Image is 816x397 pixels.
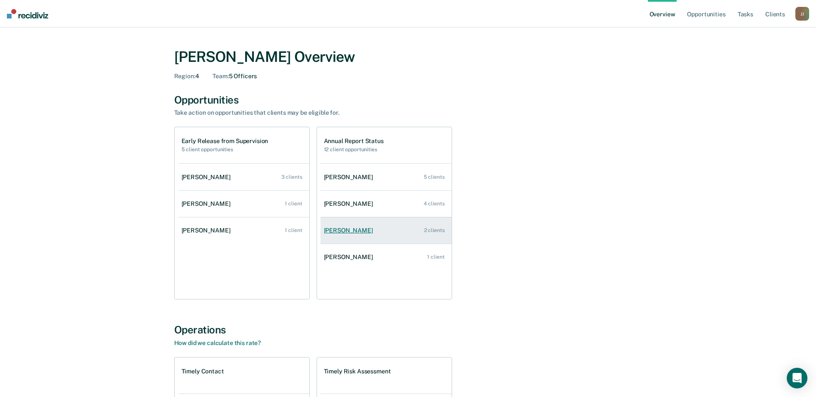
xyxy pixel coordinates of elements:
[174,94,642,106] div: Opportunities
[324,174,376,181] div: [PERSON_NAME]
[324,253,376,261] div: [PERSON_NAME]
[182,147,268,153] h2: 5 client opportunities
[174,48,642,66] div: [PERSON_NAME] Overview
[324,147,384,153] h2: 12 client opportunities
[174,73,195,79] span: Region :
[285,201,302,207] div: 1 client
[182,200,234,208] div: [PERSON_NAME]
[285,227,302,233] div: 1 client
[324,200,376,208] div: [PERSON_NAME]
[178,192,309,216] a: [PERSON_NAME] 1 client
[424,227,445,233] div: 2 clients
[212,73,228,79] span: Team :
[324,368,391,375] h1: Timely Risk Assessment
[427,254,444,260] div: 1 client
[174,324,642,336] div: Operations
[324,137,384,145] h1: Annual Report Status
[174,109,475,116] div: Take action on opportunities that clients may be eligible for.
[182,368,224,375] h1: Timely Contact
[795,7,809,21] div: J J
[424,201,445,207] div: 4 clients
[424,174,445,180] div: 5 clients
[320,218,452,243] a: [PERSON_NAME] 2 clients
[324,227,376,234] div: [PERSON_NAME]
[320,165,452,189] a: [PERSON_NAME] 5 clients
[320,245,452,269] a: [PERSON_NAME] 1 client
[281,174,302,180] div: 3 clients
[182,174,234,181] div: [PERSON_NAME]
[320,192,452,216] a: [PERSON_NAME] 4 clients
[7,9,48,18] img: Recidiviz
[174,73,199,80] div: 4
[787,368,807,388] div: Open Intercom Messenger
[178,165,309,189] a: [PERSON_NAME] 3 clients
[178,218,309,243] a: [PERSON_NAME] 1 client
[795,7,809,21] button: JJ
[182,227,234,234] div: [PERSON_NAME]
[212,73,257,80] div: 5 Officers
[182,137,268,145] h1: Early Release from Supervision
[174,339,261,346] a: How did we calculate this rate?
